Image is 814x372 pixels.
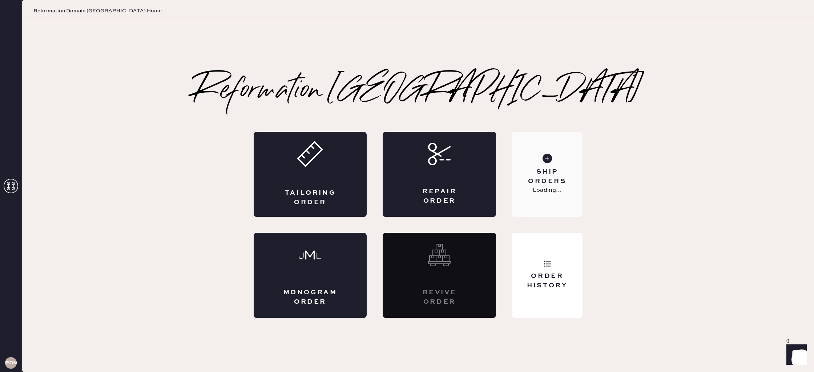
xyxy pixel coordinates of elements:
div: Monogram Order [283,288,338,306]
p: Loading... [533,186,561,195]
div: Order History [518,272,576,290]
span: Reformation Domain [GEOGRAPHIC_DATA] Home [33,7,162,15]
h3: RDNA [5,360,17,365]
div: Ship Orders [518,167,576,186]
div: Interested? Contact us at care@hemster.co [383,233,496,318]
div: Repair Order [412,187,467,205]
iframe: Front Chat [779,339,811,371]
div: Tailoring Order [283,189,338,207]
h2: Reformation [GEOGRAPHIC_DATA] [193,77,643,106]
div: Revive order [412,288,467,306]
